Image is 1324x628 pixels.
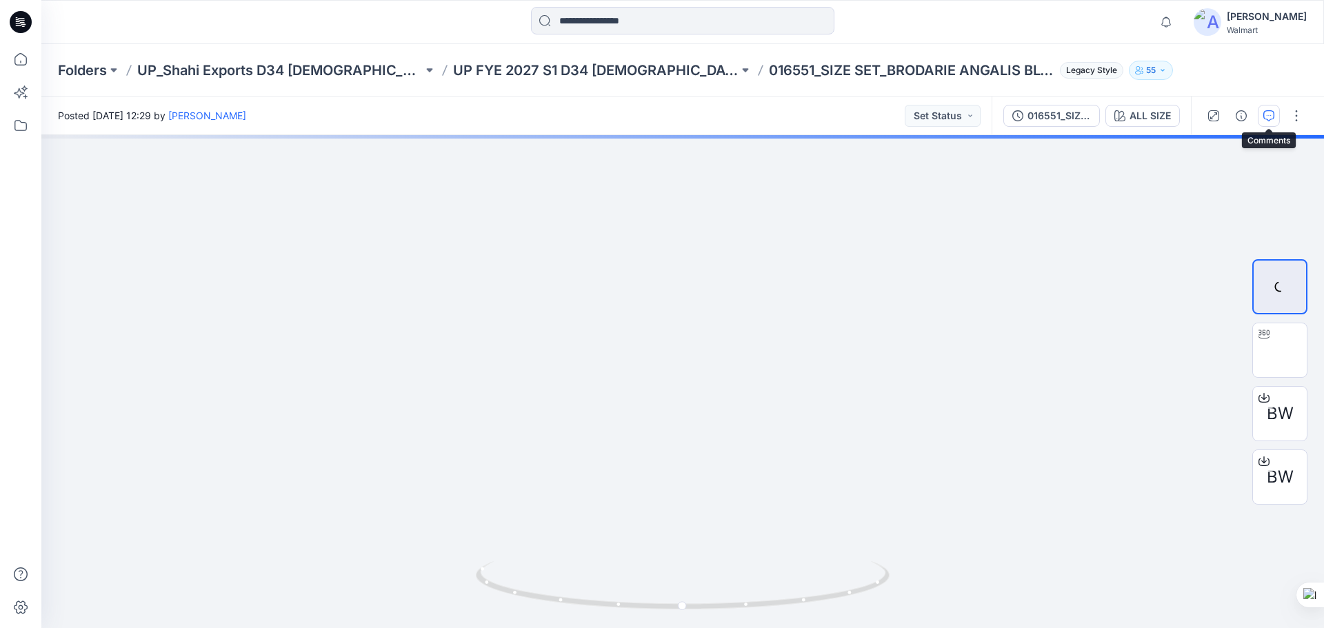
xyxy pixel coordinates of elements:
[1003,105,1100,127] button: 016551_SIZE SET_BRODARIE ANGALIS BLOUSE-14-08-2025
[1054,61,1123,80] button: Legacy Style
[1105,105,1180,127] button: ALL SIZE
[769,61,1054,80] p: 016551_SIZE SET_BRODARIE ANGALIS BLOUSE-14-08-2025
[1227,25,1307,35] div: Walmart
[1267,401,1294,426] span: BW
[1194,8,1221,36] img: avatar
[453,61,739,80] a: UP FYE 2027 S1 D34 [DEMOGRAPHIC_DATA] Woven Tops
[1146,63,1156,78] p: 55
[1060,62,1123,79] span: Legacy Style
[1130,108,1171,123] div: ALL SIZE
[58,108,246,123] span: Posted [DATE] 12:29 by
[1230,105,1252,127] button: Details
[1027,108,1091,123] div: 016551_SIZE SET_BRODARIE ANGALIS BLOUSE-14-08-2025
[137,61,423,80] a: UP_Shahi Exports D34 [DEMOGRAPHIC_DATA] Tops
[168,110,246,121] a: [PERSON_NAME]
[1267,465,1294,489] span: BW
[58,61,107,80] a: Folders
[1227,8,1307,25] div: [PERSON_NAME]
[1129,61,1173,80] button: 55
